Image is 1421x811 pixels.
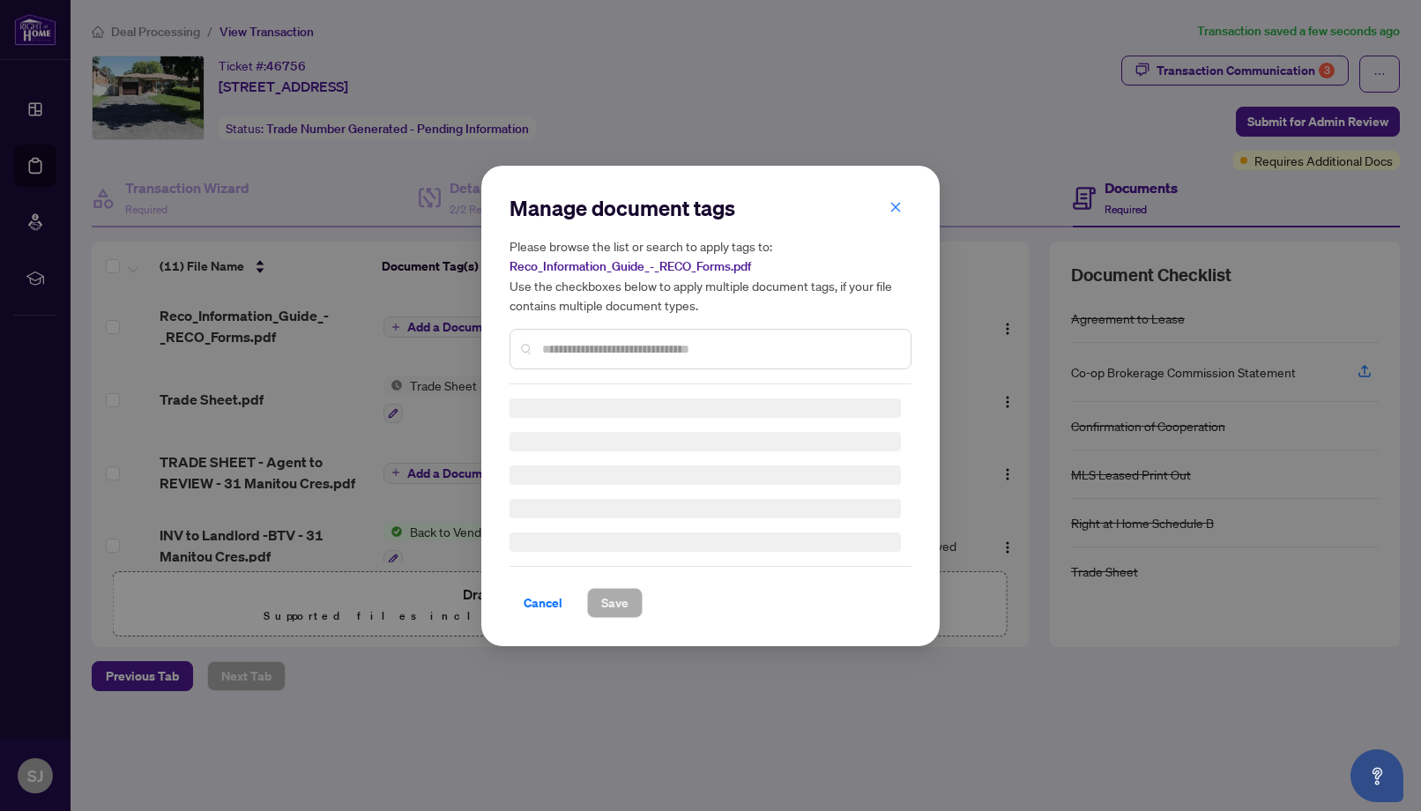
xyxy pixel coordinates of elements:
[587,588,643,618] button: Save
[510,236,911,315] h5: Please browse the list or search to apply tags to: Use the checkboxes below to apply multiple doc...
[510,194,911,222] h2: Manage document tags
[1350,749,1403,802] button: Open asap
[889,200,902,212] span: close
[524,589,562,617] span: Cancel
[510,258,751,274] span: Reco_Information_Guide_-_RECO_Forms.pdf
[510,588,577,618] button: Cancel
